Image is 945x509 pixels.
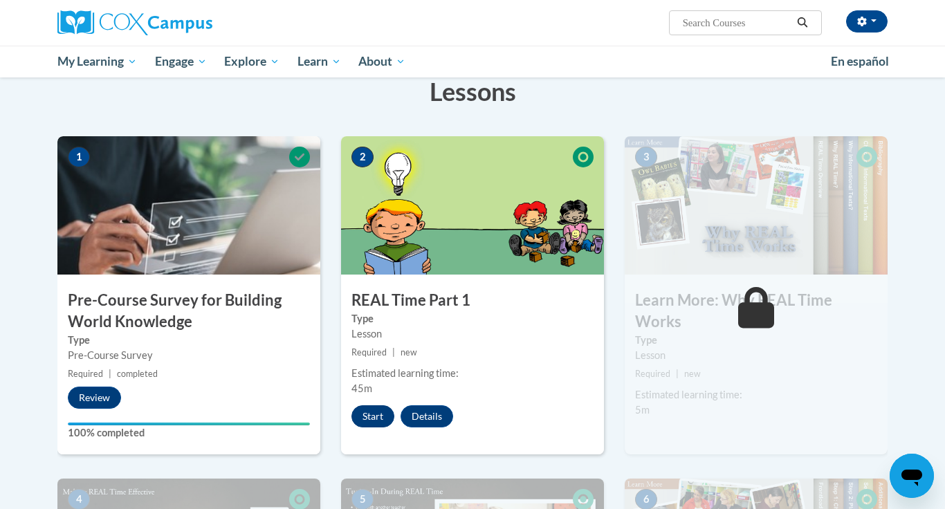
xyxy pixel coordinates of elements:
[635,333,877,348] label: Type
[822,47,898,76] a: En español
[351,311,594,326] label: Type
[684,369,701,379] span: new
[224,53,279,70] span: Explore
[401,347,417,358] span: new
[57,74,888,109] h3: Lessons
[288,46,350,77] a: Learn
[681,15,792,31] input: Search Courses
[351,147,374,167] span: 2
[297,53,341,70] span: Learn
[48,46,146,77] a: My Learning
[155,53,207,70] span: Engage
[831,54,889,68] span: En español
[635,387,877,402] div: Estimated learning time:
[68,348,310,363] div: Pre-Course Survey
[215,46,288,77] a: Explore
[117,369,158,379] span: completed
[341,136,604,275] img: Course Image
[68,333,310,348] label: Type
[351,326,594,342] div: Lesson
[68,423,310,425] div: Your progress
[401,405,453,427] button: Details
[57,290,320,333] h3: Pre-Course Survey for Building World Knowledge
[890,454,934,498] iframe: Button to launch messaging window
[351,382,372,394] span: 45m
[57,10,212,35] img: Cox Campus
[635,404,650,416] span: 5m
[146,46,216,77] a: Engage
[341,290,604,311] h3: REAL Time Part 1
[635,147,657,167] span: 3
[392,347,395,358] span: |
[625,290,888,333] h3: Learn More: Why REAL Time Works
[68,369,103,379] span: Required
[358,53,405,70] span: About
[57,53,137,70] span: My Learning
[68,387,121,409] button: Review
[109,369,111,379] span: |
[57,136,320,275] img: Course Image
[635,369,670,379] span: Required
[350,46,415,77] a: About
[625,136,888,275] img: Course Image
[57,10,320,35] a: Cox Campus
[351,405,394,427] button: Start
[68,147,90,167] span: 1
[351,366,594,381] div: Estimated learning time:
[846,10,888,33] button: Account Settings
[351,347,387,358] span: Required
[68,425,310,441] label: 100% completed
[37,46,908,77] div: Main menu
[792,15,813,31] button: Search
[635,348,877,363] div: Lesson
[676,369,679,379] span: |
